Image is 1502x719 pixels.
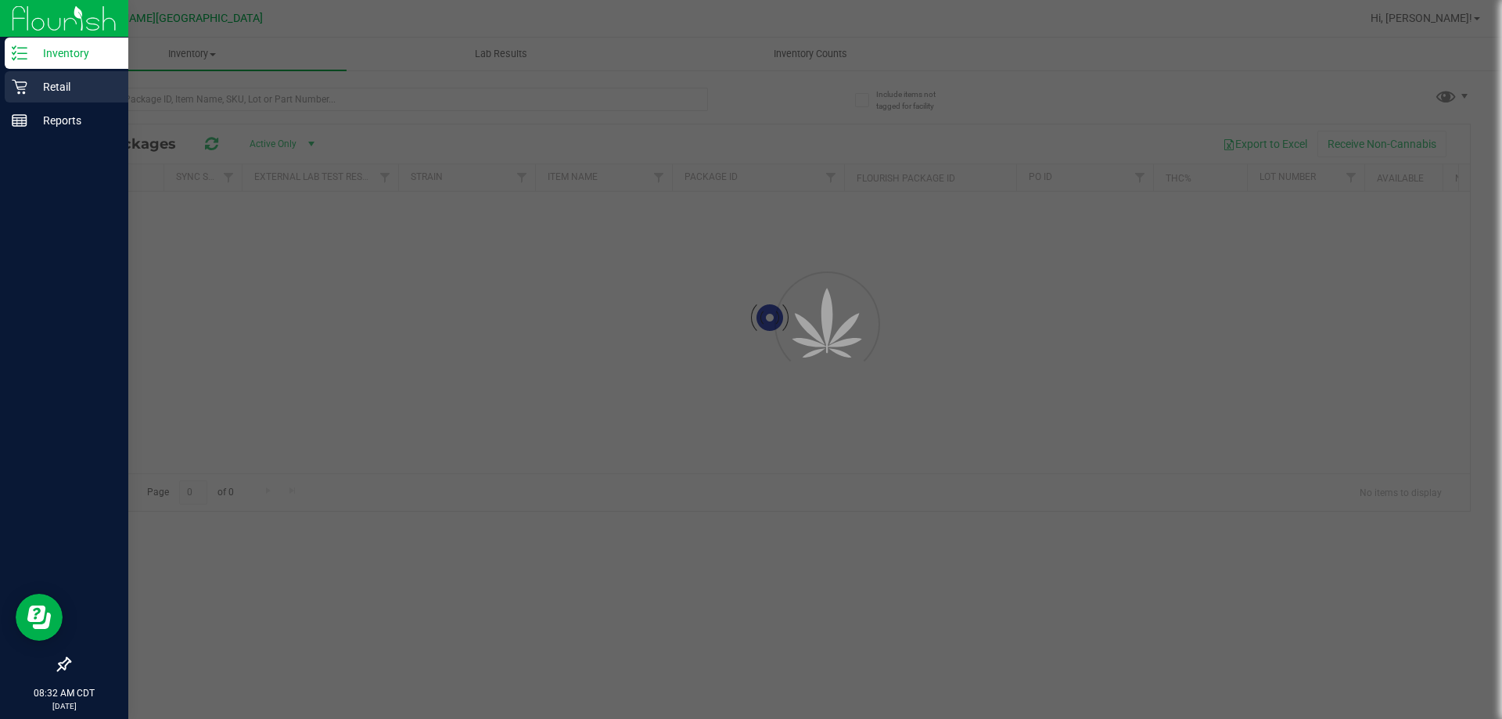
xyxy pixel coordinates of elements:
inline-svg: Reports [12,113,27,128]
p: Inventory [27,44,121,63]
iframe: Resource center [16,594,63,641]
p: Reports [27,111,121,130]
inline-svg: Inventory [12,45,27,61]
p: Retail [27,77,121,96]
p: [DATE] [7,700,121,712]
inline-svg: Retail [12,79,27,95]
p: 08:32 AM CDT [7,686,121,700]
